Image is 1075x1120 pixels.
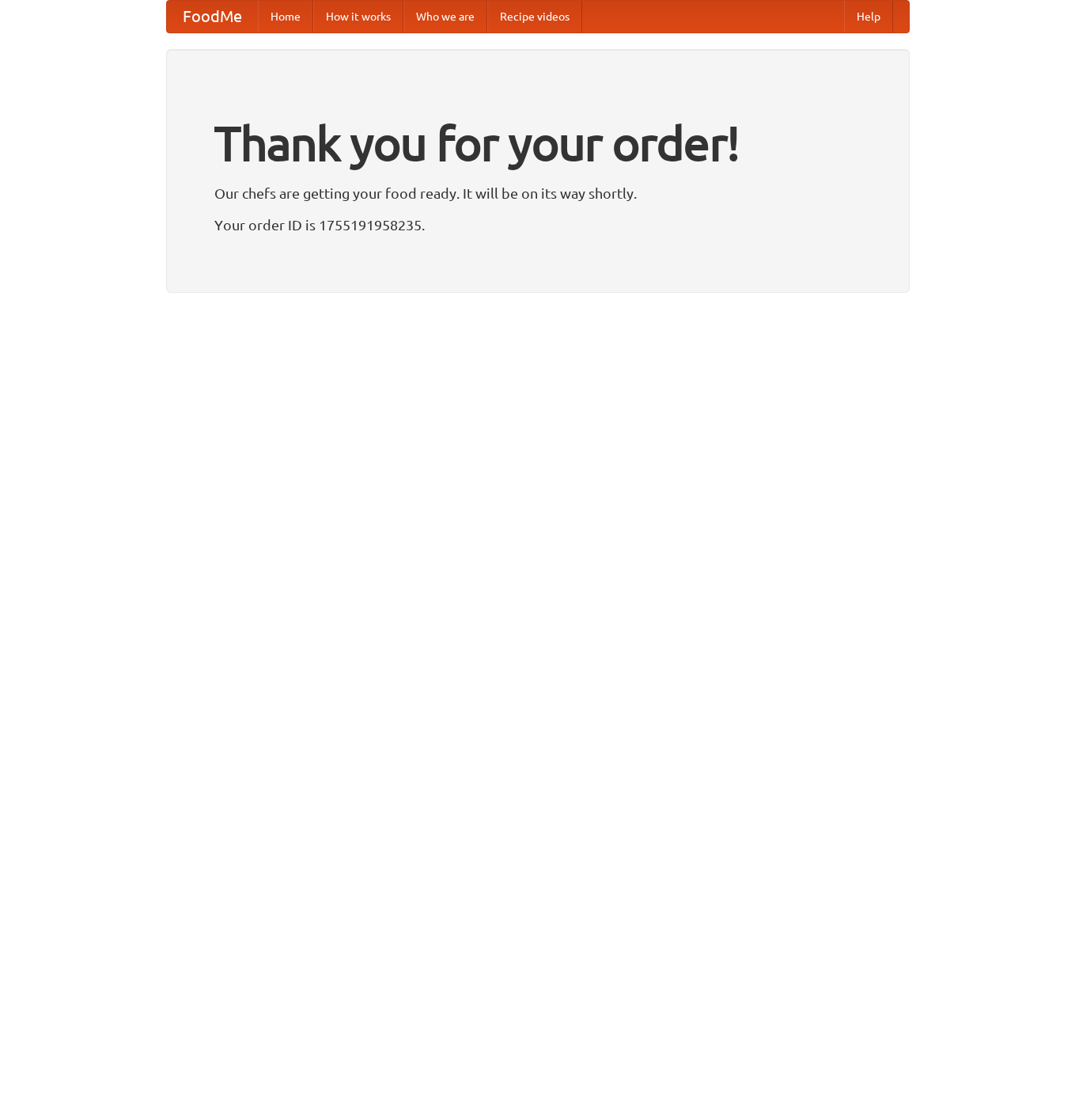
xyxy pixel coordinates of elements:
a: Home [258,1,313,32]
a: Help [844,1,893,32]
h1: Thank you for your order! [214,105,861,181]
a: Who we are [403,1,487,32]
p: Your order ID is 1755191958235. [214,213,861,237]
a: How it works [313,1,403,32]
p: Our chefs are getting your food ready. It will be on its way shortly. [214,181,861,205]
a: FoodMe [167,1,258,32]
a: Recipe videos [487,1,582,32]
